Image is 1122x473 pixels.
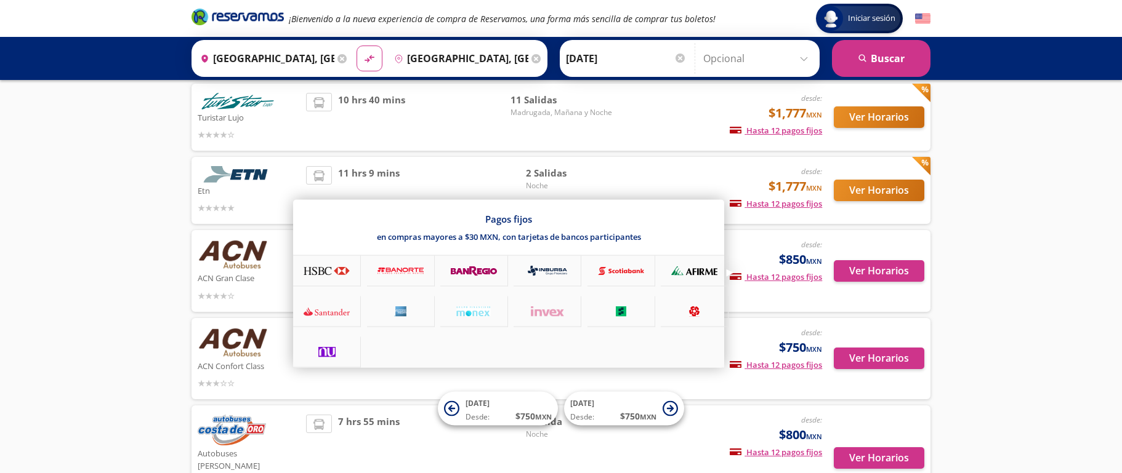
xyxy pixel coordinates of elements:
[730,198,822,209] span: Hasta 12 pagos fijos
[198,109,300,124] p: Turistar Lujo
[834,348,924,369] button: Ver Horarios
[526,166,612,180] span: 2 Salidas
[806,344,822,354] small: MXN
[195,43,334,74] input: Buscar Origen
[438,392,558,426] button: [DATE]Desde:$750MXN
[42,73,52,82] img: tab_domain_overview_orange.svg
[806,110,822,119] small: MXN
[832,40,930,77] button: Buscar
[198,166,278,183] img: Etn
[289,13,716,25] em: ¡Bienvenido a la nueva experiencia de compra de Reservamos, una forma más sencilla de comprar tus...
[566,43,687,74] input: Elegir Fecha
[915,11,930,26] button: English
[535,412,552,421] small: MXN
[198,358,300,373] p: ACN Confort Class
[526,429,612,440] span: Noche
[834,447,924,469] button: Ver Horarios
[779,338,822,357] span: $750
[485,213,532,225] p: Pagos fijos
[640,412,656,421] small: MXN
[779,250,822,269] span: $850
[198,183,300,197] p: Etn
[806,256,822,266] small: MXN
[769,104,822,122] span: $1,777
[338,166,400,215] span: 11 hrs 9 mins
[806,432,822,441] small: MXN
[730,125,822,136] span: Hasta 12 pagos fijos
[198,327,268,358] img: ACN Confort Class
[466,398,490,408] span: [DATE]
[730,359,822,370] span: Hasta 12 pagos fijos
[20,32,30,43] img: website_grey.svg
[511,107,612,118] span: Madrugada, Mañana y Noche
[801,93,822,103] em: desde:
[620,410,656,423] span: $ 750
[730,447,822,458] span: Hasta 12 pagos fijos
[801,239,822,250] em: desde:
[834,260,924,282] button: Ver Horarios
[198,239,268,270] img: ACN Gran Clase
[198,93,278,109] img: Turistar Lujo
[834,106,924,128] button: Ver Horarios
[32,32,142,43] div: ドメイン: [DOMAIN_NAME]
[769,177,822,196] span: $1,777
[20,20,30,30] img: logo_orange.svg
[515,410,552,423] span: $ 750
[198,270,300,285] p: ACN Gran Clase
[526,180,612,191] span: Noche
[377,231,641,242] p: en compras mayores a $30 MXN, con tarjetas de bancos participantes
[801,166,822,177] em: desde:
[192,7,284,30] a: Brand Logo
[570,398,594,408] span: [DATE]
[564,392,684,426] button: [DATE]Desde:$750MXN
[779,426,822,444] span: $800
[192,7,284,26] i: Brand Logo
[806,183,822,193] small: MXN
[511,93,612,107] span: 11 Salidas
[730,271,822,282] span: Hasta 12 pagos fijos
[129,73,139,82] img: tab_keywords_by_traffic_grey.svg
[801,415,822,425] em: desde:
[466,411,490,423] span: Desde:
[198,415,266,445] img: Autobuses Costa de Oro
[143,74,198,82] div: キーワード流入
[389,43,528,74] input: Buscar Destino
[834,180,924,201] button: Ver Horarios
[801,327,822,338] em: desde:
[338,93,405,141] span: 10 hrs 40 mins
[34,20,60,30] div: v 4.0.25
[55,74,103,82] div: ドメイン概要
[843,12,900,25] span: Iniciar sesión
[570,411,594,423] span: Desde:
[703,43,813,74] input: Opcional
